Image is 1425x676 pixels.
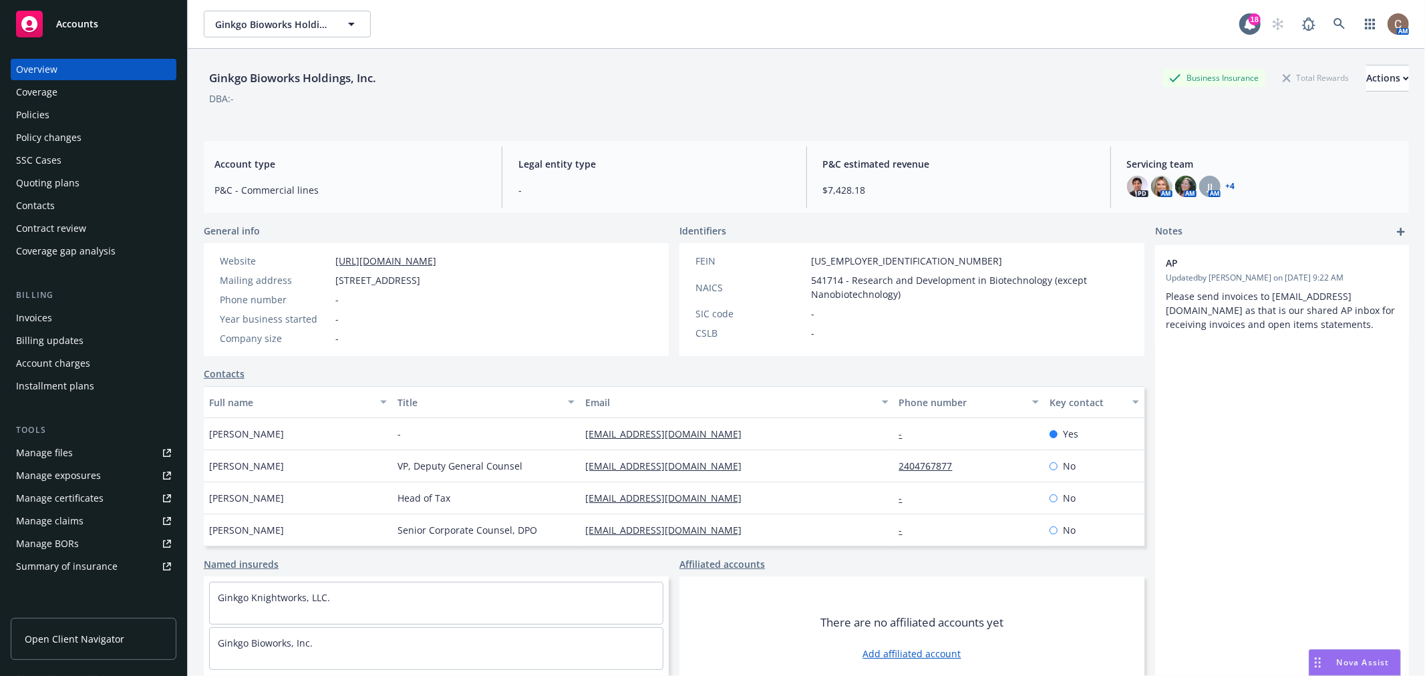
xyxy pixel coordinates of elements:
[695,254,806,268] div: FEIN
[335,255,436,267] a: [URL][DOMAIN_NAME]
[335,273,420,287] span: [STREET_ADDRESS]
[11,604,176,617] div: Analytics hub
[1295,11,1322,37] a: Report a Bug
[209,491,284,505] span: [PERSON_NAME]
[11,172,176,194] a: Quoting plans
[1388,13,1409,35] img: photo
[11,289,176,302] div: Billing
[518,183,790,197] span: -
[218,591,330,604] a: Ginkgo Knightworks, LLC.
[335,312,339,326] span: -
[220,331,330,345] div: Company size
[1166,272,1398,284] span: Updated by [PERSON_NAME] on [DATE] 9:22 AM
[16,104,49,126] div: Policies
[1366,65,1409,91] div: Actions
[204,367,245,381] a: Contacts
[1155,245,1409,342] div: APUpdatedby [PERSON_NAME] on [DATE] 9:22 AMPlease send invoices to [EMAIL_ADDRESS][DOMAIN_NAME] a...
[823,157,1094,171] span: P&C estimated revenue
[695,326,806,340] div: CSLB
[220,254,330,268] div: Website
[518,157,790,171] span: Legal entity type
[820,615,1003,631] span: There are no affiliated accounts yet
[16,81,57,103] div: Coverage
[16,533,79,554] div: Manage BORs
[16,556,118,577] div: Summary of insurance
[335,293,339,307] span: -
[209,427,284,441] span: [PERSON_NAME]
[1063,523,1076,537] span: No
[1249,13,1261,25] div: 18
[1166,256,1364,270] span: AP
[811,307,814,321] span: -
[679,557,765,571] a: Affiliated accounts
[894,386,1044,418] button: Phone number
[1207,180,1213,194] span: JJ
[398,523,537,537] span: Senior Corporate Counsel, DPO
[209,459,284,473] span: [PERSON_NAME]
[899,524,913,536] a: -
[585,460,752,472] a: [EMAIL_ADDRESS][DOMAIN_NAME]
[204,386,392,418] button: Full name
[16,195,55,216] div: Contacts
[1050,395,1124,409] div: Key contact
[16,59,57,80] div: Overview
[11,375,176,397] a: Installment plans
[16,307,52,329] div: Invoices
[899,492,913,504] a: -
[209,395,372,409] div: Full name
[218,637,313,649] a: Ginkgo Bioworks, Inc.
[11,307,176,329] a: Invoices
[11,59,176,80] a: Overview
[811,273,1128,301] span: 541714 - Research and Development in Biotechnology (except Nanobiotechnology)
[25,632,124,646] span: Open Client Navigator
[899,460,963,472] a: 2404767877
[11,488,176,509] a: Manage certificates
[220,312,330,326] div: Year business started
[11,533,176,554] a: Manage BORs
[11,195,176,216] a: Contacts
[1276,69,1356,86] div: Total Rewards
[863,647,961,661] a: Add affiliated account
[398,395,561,409] div: Title
[16,127,82,148] div: Policy changes
[215,17,331,31] span: Ginkgo Bioworks Holdings, Inc.
[214,183,486,197] span: P&C - Commercial lines
[585,524,752,536] a: [EMAIL_ADDRESS][DOMAIN_NAME]
[11,5,176,43] a: Accounts
[1309,649,1401,676] button: Nova Assist
[209,92,234,106] div: DBA: -
[204,11,371,37] button: Ginkgo Bioworks Holdings, Inc.
[220,273,330,287] div: Mailing address
[695,281,806,295] div: NAICS
[214,157,486,171] span: Account type
[11,353,176,374] a: Account charges
[1393,224,1409,240] a: add
[1175,176,1197,197] img: photo
[16,375,94,397] div: Installment plans
[1337,657,1390,668] span: Nova Assist
[16,172,80,194] div: Quoting plans
[1265,11,1291,37] a: Start snowing
[1127,176,1148,197] img: photo
[11,81,176,103] a: Coverage
[11,465,176,486] a: Manage exposures
[209,523,284,537] span: [PERSON_NAME]
[1162,69,1265,86] div: Business Insurance
[16,442,73,464] div: Manage files
[398,459,522,473] span: VP, Deputy General Counsel
[16,330,84,351] div: Billing updates
[811,326,814,340] span: -
[1044,386,1144,418] button: Key contact
[392,386,581,418] button: Title
[1166,290,1398,331] span: Please send invoices to [EMAIL_ADDRESS][DOMAIN_NAME] as that is our shared AP inbox for receiving...
[16,488,104,509] div: Manage certificates
[1127,157,1398,171] span: Servicing team
[11,330,176,351] a: Billing updates
[11,127,176,148] a: Policy changes
[16,353,90,374] div: Account charges
[695,307,806,321] div: SIC code
[823,183,1094,197] span: $7,428.18
[585,428,752,440] a: [EMAIL_ADDRESS][DOMAIN_NAME]
[1357,11,1384,37] a: Switch app
[204,557,279,571] a: Named insureds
